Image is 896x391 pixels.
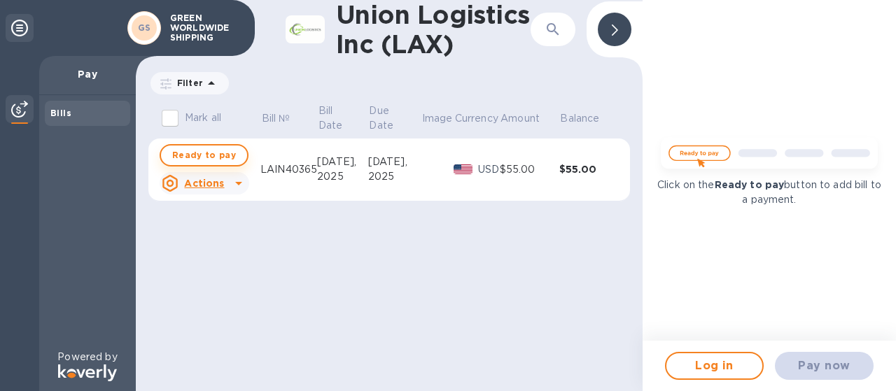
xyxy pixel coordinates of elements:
div: LAIN40365 [260,162,317,177]
img: Logo [58,364,117,381]
span: Amount [500,111,558,126]
p: Mark all [185,111,221,125]
button: Log in [665,352,764,380]
div: [DATE], [368,155,421,169]
b: Ready to pay [715,179,785,190]
p: Powered by [57,350,117,364]
div: 2025 [368,169,421,184]
div: [DATE], [317,155,368,169]
span: Ready to pay [172,147,236,164]
img: USD [454,164,472,174]
p: GREEN WORLDWIDE SHIPPING [170,13,240,43]
span: Balance [560,111,617,126]
p: Due Date [369,104,401,133]
p: Currency [455,111,498,126]
span: Due Date [369,104,419,133]
div: $55.00 [559,162,619,176]
p: Image [422,111,453,126]
u: Actions [184,178,224,189]
b: Bills [50,108,71,118]
div: 2025 [317,169,368,184]
div: $55.00 [500,162,559,177]
span: Bill Date [318,104,367,133]
p: Bill Date [318,104,349,133]
p: Amount [500,111,540,126]
span: Bill № [262,111,309,126]
p: Click on the button to add bill to a payment. [653,178,885,207]
p: Filter [171,77,203,89]
b: GS [138,22,151,33]
p: Pay [50,67,125,81]
p: Bill № [262,111,290,126]
button: Ready to pay [160,144,248,166]
p: USD [478,162,500,177]
span: Log in [678,357,751,374]
p: Balance [560,111,599,126]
